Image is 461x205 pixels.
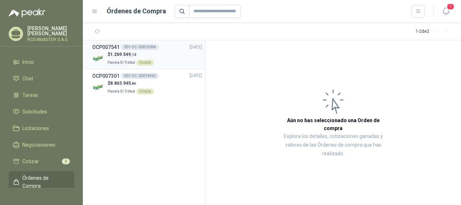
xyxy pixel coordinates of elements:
[110,52,136,57] span: 1.269.549
[92,43,120,51] h3: OCP007541
[9,88,74,102] a: Tareas
[136,60,154,66] div: Directo
[416,26,452,37] div: 1 - 2 de 2
[108,89,135,93] span: Panela El Trébol
[9,9,45,17] img: Logo peakr
[22,141,55,149] span: Negociaciones
[92,72,120,80] h3: OCP007301
[277,116,389,132] h3: Aún no has seleccionado una Orden de compra
[9,138,74,152] a: Negociaciones
[107,6,166,16] h1: Órdenes de Compra
[22,75,33,83] span: Chat
[9,171,74,193] a: Órdenes de Compra
[92,72,202,95] a: OCP007301001-OC -00014962[DATE] Company Logo$8.863.945,86Panela El TrébolDirecto
[22,58,34,66] span: Inicio
[447,3,455,10] span: 1
[22,108,47,116] span: Solicitudes
[9,155,74,168] a: Cotizar3
[9,72,74,85] a: Chat
[27,26,74,36] p: [PERSON_NAME] [PERSON_NAME]
[277,132,389,158] p: Explora los detalles, cotizaciones ganadas y valores de las Órdenes de compra que has realizado.
[131,53,136,57] span: ,12
[92,81,105,94] img: Company Logo
[189,44,202,51] span: [DATE]
[108,61,135,64] span: Panela El Trébol
[9,105,74,119] a: Solicitudes
[92,43,202,66] a: OCP007541001-OC -00015094[DATE] Company Logo$1.269.549,12Panela El TrébolDirecto
[108,51,154,58] p: $
[62,159,70,164] span: 3
[131,81,136,85] span: ,86
[136,89,154,94] div: Directo
[22,174,67,190] span: Órdenes de Compra
[22,124,49,132] span: Licitaciones
[27,37,74,42] p: RODAMASTER S.A.S.
[9,55,74,69] a: Inicio
[22,91,38,99] span: Tareas
[22,157,39,165] span: Cotizar
[189,72,202,79] span: [DATE]
[108,80,154,87] p: $
[121,73,159,79] div: 001-OC -00014962
[110,81,136,86] span: 8.863.945
[9,121,74,135] a: Licitaciones
[92,52,105,65] img: Company Logo
[121,44,159,50] div: 001-OC -00015094
[439,5,452,18] button: 1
